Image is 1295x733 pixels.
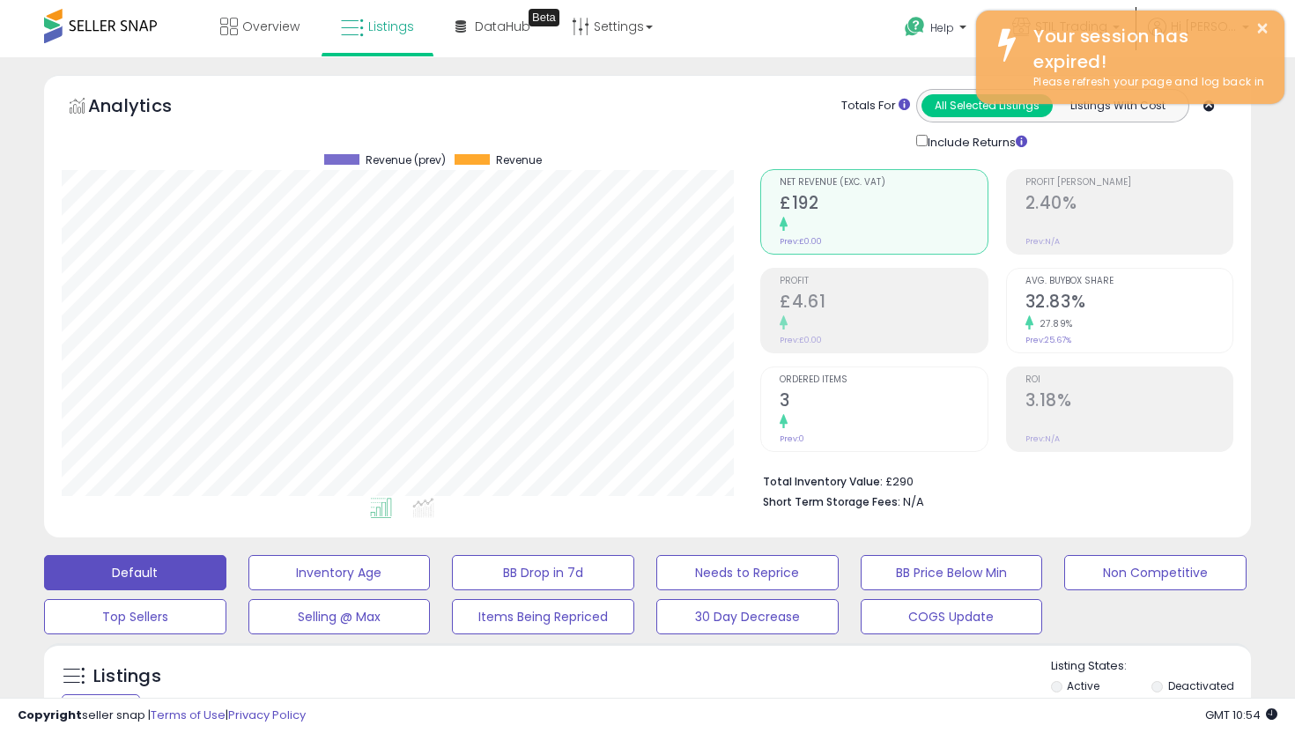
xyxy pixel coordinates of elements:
button: Top Sellers [44,599,226,634]
label: Deactivated [1168,678,1234,693]
span: DataHub [475,18,530,35]
a: Terms of Use [151,707,226,723]
h2: 3 [780,390,987,414]
button: All Selected Listings [921,94,1053,117]
h5: Analytics [88,93,206,122]
div: seller snap | | [18,707,306,724]
h2: 2.40% [1025,193,1232,217]
h2: 32.83% [1025,292,1232,315]
div: Please refresh your page and log back in [1020,74,1271,91]
span: Ordered Items [780,375,987,385]
h2: 3.18% [1025,390,1232,414]
span: ROI [1025,375,1232,385]
span: Profit [780,277,987,286]
small: Prev: N/A [1025,433,1060,444]
button: Needs to Reprice [656,555,839,590]
button: BB Drop in 7d [452,555,634,590]
b: Short Term Storage Fees: [763,494,900,509]
button: Default [44,555,226,590]
div: Include Returns [903,131,1048,152]
small: Prev: 0 [780,433,804,444]
span: Help [930,20,954,35]
small: Prev: N/A [1025,236,1060,247]
div: Tooltip anchor [529,9,559,26]
button: COGS Update [861,599,1043,634]
span: Profit [PERSON_NAME] [1025,178,1232,188]
span: Revenue (prev) [366,154,446,167]
span: Revenue [496,154,542,167]
span: N/A [903,493,924,510]
button: Selling @ Max [248,599,431,634]
strong: Copyright [18,707,82,723]
span: Listings [368,18,414,35]
small: Prev: £0.00 [780,335,822,345]
i: Get Help [904,16,926,38]
a: Help [891,3,984,57]
small: Prev: 25.67% [1025,335,1071,345]
button: BB Price Below Min [861,555,1043,590]
li: £290 [763,470,1220,491]
b: Total Inventory Value: [763,474,883,489]
button: Items Being Repriced [452,599,634,634]
h2: £192 [780,193,987,217]
h2: £4.61 [780,292,987,315]
div: Totals For [841,98,910,115]
small: 27.89% [1033,317,1073,330]
button: Listings With Cost [1052,94,1183,117]
button: 30 Day Decrease [656,599,839,634]
div: Your session has expired! [1020,24,1271,74]
small: Prev: £0.00 [780,236,822,247]
div: Clear All Filters [62,694,140,711]
span: 2025-10-15 10:54 GMT [1205,707,1277,723]
button: Inventory Age [248,555,431,590]
a: Privacy Policy [228,707,306,723]
span: Avg. Buybox Share [1025,277,1232,286]
button: × [1255,18,1269,40]
button: Non Competitive [1064,555,1247,590]
span: Net Revenue (Exc. VAT) [780,178,987,188]
label: Active [1067,678,1099,693]
h5: Listings [93,664,161,689]
p: Listing States: [1051,658,1252,675]
span: Overview [242,18,300,35]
